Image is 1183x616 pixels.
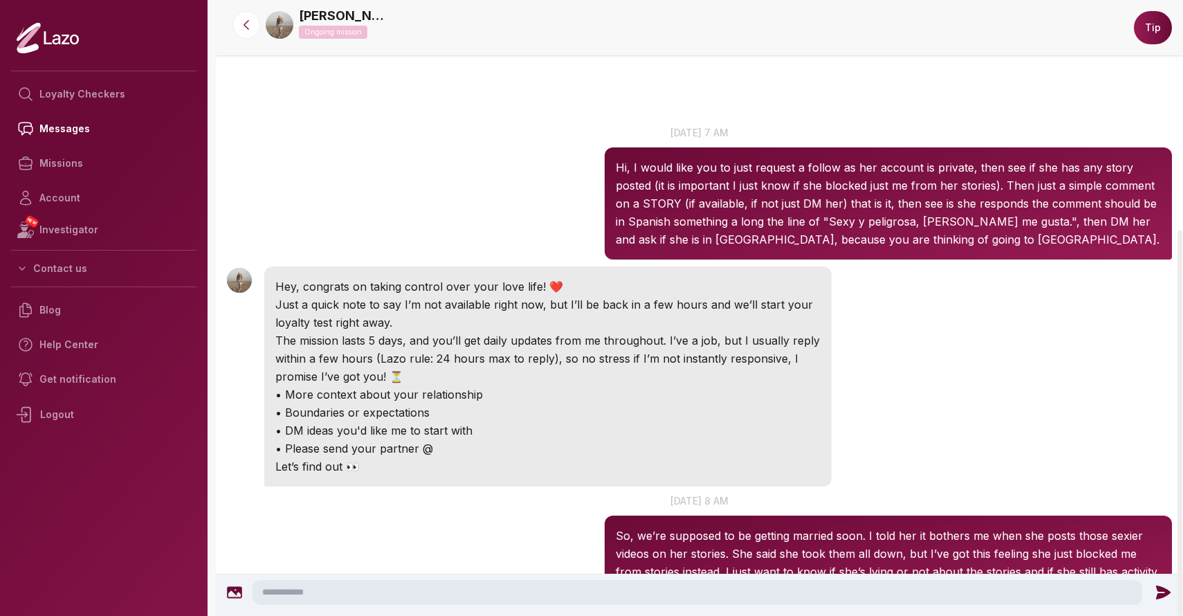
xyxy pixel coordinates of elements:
a: Account [11,181,196,215]
p: Just a quick note to say I’m not available right now, but I’ll be back in a few hours and we’ll s... [275,296,820,332]
a: Loyalty Checkers [11,77,196,111]
button: Tip [1134,11,1172,44]
a: Get notification [11,362,196,397]
img: b10d8b60-ea59-46b8-b99e-30469003c990 [266,11,293,39]
a: NEWInvestigator [11,215,196,244]
p: [DATE] 8 am [216,493,1183,508]
p: Hi, I would like you to just request a follow as her account is private, then see if she has any ... [616,158,1161,248]
img: User avatar [227,268,252,293]
p: Ongoing mission [299,26,367,39]
button: Contact us [11,256,196,281]
a: Messages [11,111,196,146]
p: • More context about your relationship [275,386,820,404]
p: The mission lasts 5 days, and you’ll get daily updates from me throughout. I’ve a job, but I usua... [275,332,820,386]
p: [DATE] 7 am [216,125,1183,140]
a: Missions [11,146,196,181]
p: • Boundaries or expectations [275,404,820,422]
a: Blog [11,293,196,327]
p: • DM ideas you'd like me to start with [275,422,820,440]
a: [PERSON_NAME] [299,6,389,26]
span: NEW [24,215,39,228]
p: Hey, congrats on taking control over your love life! ❤️ [275,278,820,296]
p: So, we’re supposed to be getting married soon. I told her it bothers me when she posts those sexi... [616,527,1161,599]
p: Let’s find out 👀 [275,458,820,475]
p: • Please send your partner @ [275,440,820,458]
a: Help Center [11,327,196,362]
div: Logout [11,397,196,433]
